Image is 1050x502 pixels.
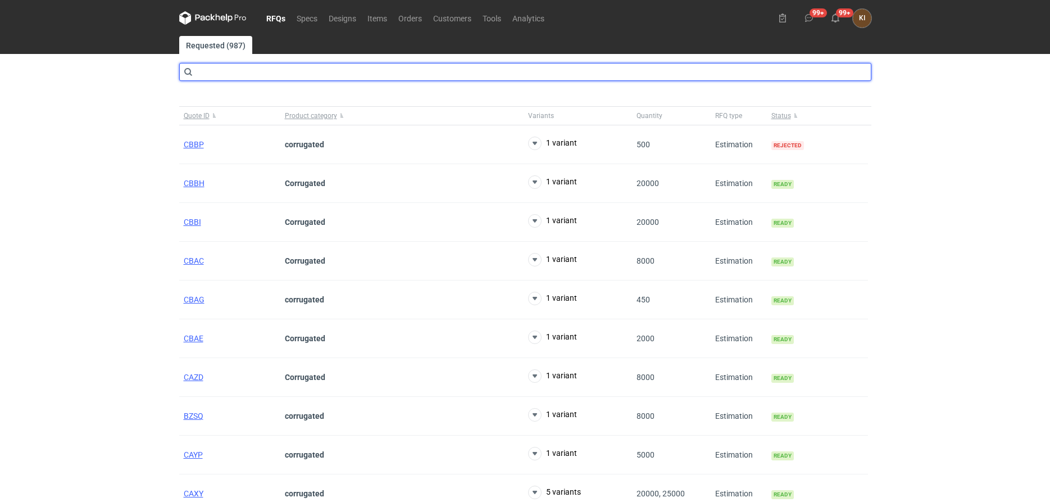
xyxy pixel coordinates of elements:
[771,374,794,383] span: Ready
[362,11,393,25] a: Items
[637,256,654,265] span: 8000
[184,295,204,304] a: CBAG
[767,107,868,125] button: Status
[711,242,767,281] div: Estimation
[285,411,324,420] strong: corrugated
[711,164,767,203] div: Estimation
[853,9,871,28] button: KI
[428,11,477,25] a: Customers
[528,253,577,266] button: 1 variant
[637,218,659,227] span: 20000
[771,490,794,499] span: Ready
[184,373,203,382] a: CAZD
[637,295,650,304] span: 450
[771,219,794,228] span: Ready
[637,450,654,459] span: 5000
[528,447,577,460] button: 1 variant
[528,408,577,422] button: 1 variant
[179,36,252,54] a: Requested (987)
[285,489,324,498] strong: corrugated
[637,111,662,120] span: Quantity
[715,111,742,120] span: RFQ type
[711,203,767,242] div: Estimation
[637,140,650,149] span: 500
[179,11,247,25] svg: Packhelp Pro
[507,11,550,25] a: Analytics
[285,140,324,149] strong: corrugated
[637,179,659,188] span: 20000
[711,358,767,397] div: Estimation
[637,373,654,382] span: 8000
[184,489,203,498] a: CAXY
[285,256,325,265] strong: Corrugated
[291,11,323,25] a: Specs
[771,111,791,120] span: Status
[184,218,201,227] a: CBBI
[280,107,524,125] button: Product category
[771,180,794,189] span: Ready
[528,137,577,150] button: 1 variant
[528,214,577,228] button: 1 variant
[285,179,325,188] strong: Corrugated
[853,9,871,28] div: Karolina Idkowiak
[184,179,204,188] a: CBBH
[711,319,767,358] div: Estimation
[184,140,204,149] a: CBBP
[477,11,507,25] a: Tools
[285,111,337,120] span: Product category
[637,334,654,343] span: 2000
[184,411,203,420] a: BZSQ
[771,413,794,422] span: Ready
[261,11,291,25] a: RFQs
[771,335,794,344] span: Ready
[528,369,577,383] button: 1 variant
[528,292,577,305] button: 1 variant
[771,296,794,305] span: Ready
[184,334,203,343] a: CBAE
[771,141,804,150] span: Rejected
[771,451,794,460] span: Ready
[637,489,685,498] span: 20000, 25000
[393,11,428,25] a: Orders
[285,373,325,382] strong: Corrugated
[285,295,324,304] strong: corrugated
[826,9,844,27] button: 99+
[184,450,203,459] a: CAYP
[184,256,204,265] a: CBAC
[800,9,818,27] button: 99+
[528,331,577,344] button: 1 variant
[528,486,581,499] button: 5 variants
[528,175,577,189] button: 1 variant
[711,125,767,164] div: Estimation
[637,411,654,420] span: 8000
[323,11,362,25] a: Designs
[179,107,280,125] button: Quote ID
[711,281,767,319] div: Estimation
[711,436,767,474] div: Estimation
[528,111,554,120] span: Variants
[771,257,794,266] span: Ready
[285,450,324,459] strong: corrugated
[184,111,210,120] span: Quote ID
[285,334,325,343] strong: Corrugated
[711,397,767,436] div: Estimation
[285,218,325,227] strong: Corrugated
